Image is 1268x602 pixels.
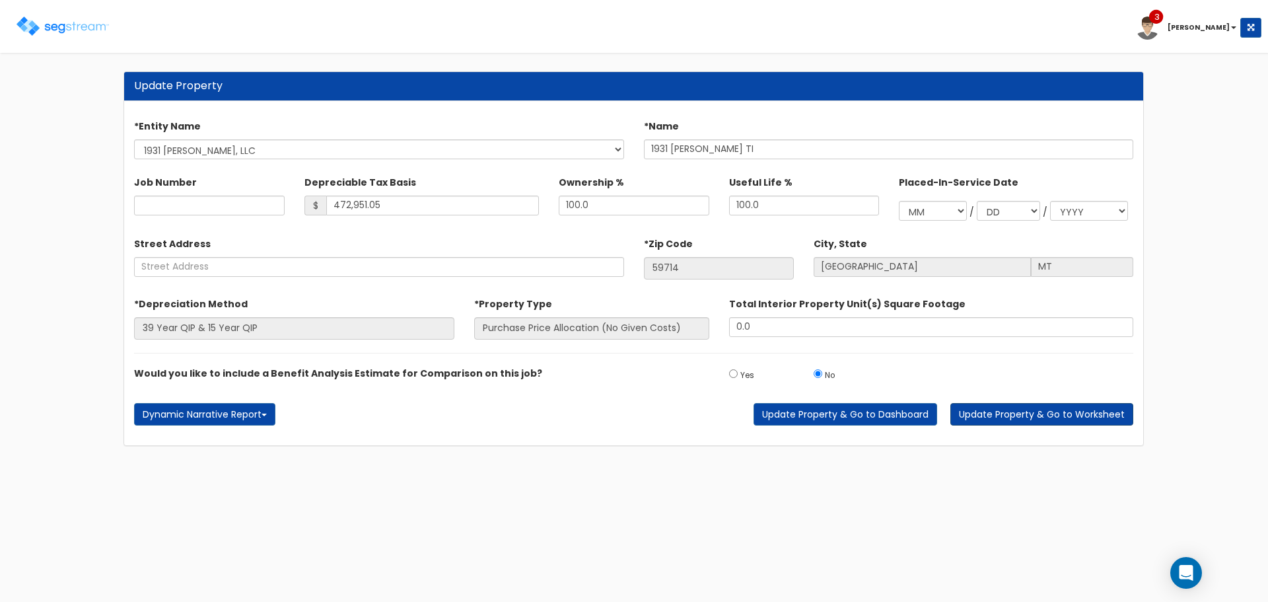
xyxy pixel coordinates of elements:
label: City, State [814,233,867,250]
button: Update Property & Go to Worksheet [950,403,1133,426]
button: Dynamic Narrative Report [134,403,275,426]
small: Yes [740,370,754,381]
small: No [825,370,835,381]
input: Zip Code [644,257,794,280]
label: Ownership % [559,171,624,189]
input: Property Name [644,139,1134,159]
input: Ownership [559,196,709,215]
div: Open Intercom Messenger [1170,557,1202,589]
label: Job Number [134,171,197,189]
div: / [969,206,974,219]
div: / [1043,206,1047,219]
label: *Zip Code [644,233,693,250]
label: *Property Type [474,293,552,311]
b: [PERSON_NAME] [1168,22,1230,32]
input: Depreciation [729,196,879,215]
label: Depreciable Tax Basis [304,171,416,189]
img: avatar.png [1136,17,1159,40]
label: *Entity Name [134,115,201,133]
label: *Name [644,115,679,133]
label: Would you like to include a Benefit Analysis Estimate for Comparison on this job? [134,367,542,380]
label: Street Address [134,233,211,250]
div: Update Property [134,79,1133,94]
label: Placed-In-Service Date [899,171,1018,189]
label: Total Interior Property Unit(s) Square Footage [729,293,966,311]
input: Depreciable Tax Basis [326,196,540,215]
label: Useful Life % [729,171,792,189]
label: *Depreciation Method [134,293,248,311]
span: 3 [1154,11,1160,24]
img: logo.png [17,17,109,36]
span: $ [304,196,326,215]
input: total square foot [729,317,1134,337]
button: Update Property & Go to Dashboard [754,403,937,426]
input: Street Address [134,257,624,277]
